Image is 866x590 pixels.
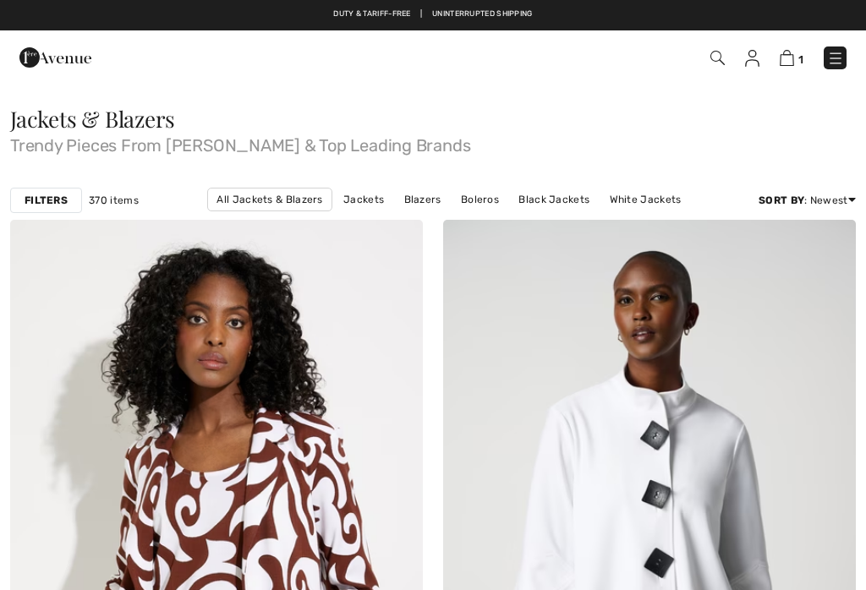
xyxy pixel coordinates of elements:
div: : Newest [759,193,856,208]
span: Trendy Pieces From [PERSON_NAME] & Top Leading Brands [10,130,856,154]
span: Jackets & Blazers [10,104,175,134]
img: Menu [827,50,844,67]
span: | [474,8,476,20]
img: My Info [745,50,759,67]
a: [PERSON_NAME] Jackets [282,211,426,233]
a: Free Returns [486,8,543,20]
span: 1 [798,53,803,66]
strong: Sort By [759,194,804,206]
a: Blazers [396,188,450,210]
img: 1ère Avenue [19,41,91,74]
a: 1ère Avenue [19,48,91,64]
a: Blue Jackets [534,211,617,233]
img: Shopping Bag [780,50,794,66]
a: 1 [780,47,803,68]
img: heart_black_full.svg [823,238,838,252]
img: heart_black_full.svg [390,238,405,252]
a: Jackets [335,188,392,210]
a: All Jackets & Blazers [207,188,332,211]
span: 370 items [89,193,139,208]
a: White Jackets [601,188,690,210]
a: Boleros [452,188,507,210]
a: [PERSON_NAME] [429,211,530,233]
a: Free shipping on orders over $99 [323,8,464,20]
strong: Filters [25,193,68,208]
a: Black Jackets [510,188,598,210]
img: Search [710,51,725,65]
